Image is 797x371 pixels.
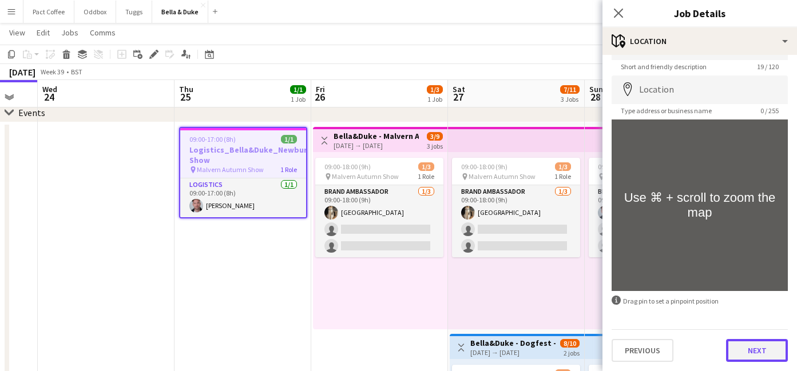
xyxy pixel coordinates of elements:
span: Comms [90,27,116,38]
app-job-card: 09:00-18:00 (9h)1/3 Malvern Autumn Show1 RoleBrand Ambassador1/309:00-18:00 (9h)[GEOGRAPHIC_DATA] [452,158,580,257]
div: BST [71,67,82,76]
app-card-role: Brand Ambassador1/309:00-18:00 (9h)[PERSON_NAME] [589,185,717,257]
span: Edit [37,27,50,38]
div: [DATE] → [DATE] [470,348,556,357]
app-card-role: Brand Ambassador1/309:00-18:00 (9h)[GEOGRAPHIC_DATA] [315,185,443,257]
span: Wed [42,84,57,94]
a: Jobs [57,25,83,40]
span: 1/3 [555,162,571,171]
button: Bella & Duke [152,1,208,23]
app-card-role: Logistics1/109:00-17:00 (8h)[PERSON_NAME] [180,178,306,217]
span: 09:00-18:00 (9h) [324,162,371,171]
div: 3 Jobs [561,95,579,103]
app-job-card: 09:00-18:00 (9h)1/3 Malvern Autumn Show1 RoleBrand Ambassador1/309:00-18:00 (9h)[GEOGRAPHIC_DATA] [315,158,443,257]
span: View [9,27,25,38]
div: 1 Job [291,95,306,103]
span: 1 Role [554,172,571,181]
div: Location [602,27,797,55]
span: 09:00-17:00 (8h) [189,135,236,143]
span: 19 / 120 [748,62,788,71]
div: 1 Job [427,95,442,103]
span: 3/9 [427,132,443,141]
app-job-card: 09:00-18:00 (9h)1/3 Malvern Autumn Show1 RoleBrand Ambassador1/309:00-18:00 (9h)[PERSON_NAME] [589,158,717,257]
span: 09:00-18:00 (9h) [461,162,507,171]
button: Previous [612,339,673,362]
span: Malvern Autumn Show [197,165,264,174]
h3: Job Details [602,6,797,21]
span: 8/10 [560,339,580,348]
div: Events [18,107,45,118]
span: Fri [316,84,325,94]
span: 1/3 [427,85,443,94]
div: 2 jobs [564,348,580,357]
span: Jobs [61,27,78,38]
h3: Logistics_Bella&Duke_Newbury Show [180,145,306,165]
span: 1/1 [290,85,306,94]
span: Malvern Autumn Show [469,172,536,181]
span: 1 Role [280,165,297,174]
button: Pact Coffee [23,1,74,23]
app-card-role: Brand Ambassador1/309:00-18:00 (9h)[GEOGRAPHIC_DATA] [452,185,580,257]
span: 1/3 [418,162,434,171]
a: Edit [32,25,54,40]
span: Sun [589,84,603,94]
span: 1 Role [418,172,434,181]
span: 25 [177,90,193,103]
div: [DATE] → [DATE] [334,141,419,150]
button: Tuggs [116,1,152,23]
span: 24 [41,90,57,103]
span: 26 [314,90,325,103]
span: 1/1 [281,135,297,143]
div: Drag pin to set a pinpoint position [612,296,788,306]
span: Thu [179,84,193,94]
app-job-card: 09:00-17:00 (8h)1/1Logistics_Bella&Duke_Newbury Show Malvern Autumn Show1 RoleLogistics1/109:00-1... [179,127,307,218]
span: Week 39 [38,67,66,76]
div: [DATE] [9,66,35,78]
span: Sat [453,84,465,94]
button: Next [726,339,788,362]
div: 3 jobs [427,141,443,150]
button: Oddbox [74,1,116,23]
span: Short and friendly description [612,62,716,71]
span: 28 [588,90,603,103]
span: 09:00-18:00 (9h) [598,162,644,171]
span: Type address or business name [612,106,721,115]
span: 7/11 [560,85,580,94]
h3: Bella&Duke - Malvern Autumn Show [334,131,419,141]
a: Comms [85,25,120,40]
h3: Bella&Duke - Dogfest - [GEOGRAPHIC_DATA] [470,338,556,348]
span: 27 [451,90,465,103]
span: Malvern Autumn Show [332,172,399,181]
span: 0 / 255 [751,106,788,115]
a: View [5,25,30,40]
